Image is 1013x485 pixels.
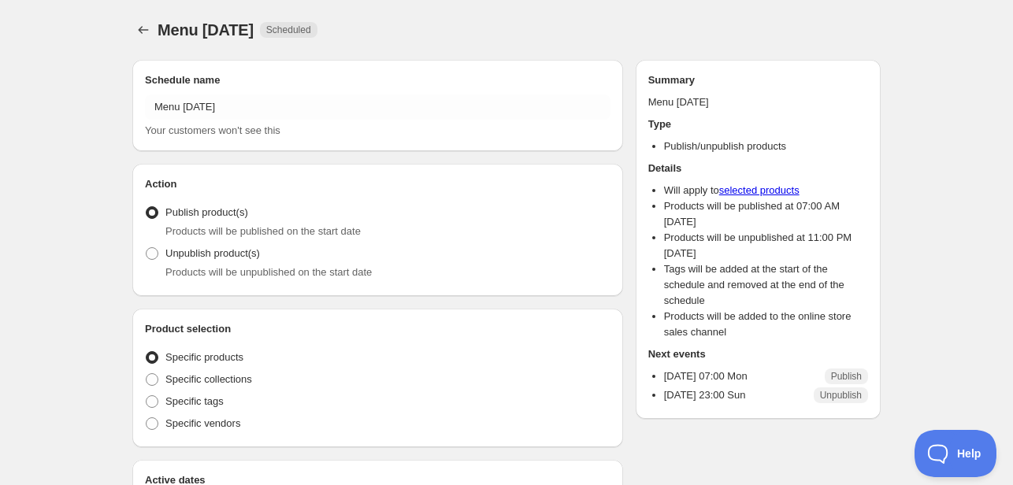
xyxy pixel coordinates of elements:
[145,176,610,192] h2: Action
[648,346,868,362] h2: Next events
[648,117,868,132] h2: Type
[664,230,868,261] li: Products will be unpublished at 11:00 PM [DATE]
[165,417,240,429] span: Specific vendors
[664,387,746,403] p: [DATE] 23:00 Sun
[145,72,610,88] h2: Schedule name
[165,225,361,237] span: Products will be published on the start date
[165,206,248,218] span: Publish product(s)
[664,198,868,230] li: Products will be published at 07:00 AM [DATE]
[145,124,280,136] span: Your customers won't see this
[648,161,868,176] h2: Details
[664,368,748,384] p: [DATE] 07:00 Mon
[831,370,862,383] span: Publish
[915,430,997,477] iframe: Toggle Customer Support
[266,24,311,36] span: Scheduled
[664,139,868,154] li: Publish/unpublish products
[165,266,372,278] span: Products will be unpublished on the start date
[664,309,868,340] li: Products will be added to the online store sales channel
[664,183,868,198] li: Will apply to
[145,321,610,337] h2: Product selection
[648,72,868,88] h2: Summary
[664,261,868,309] li: Tags will be added at the start of the schedule and removed at the end of the schedule
[165,395,224,407] span: Specific tags
[165,351,243,363] span: Specific products
[165,373,252,385] span: Specific collections
[648,94,868,110] p: Menu [DATE]
[158,21,254,39] span: Menu [DATE]
[165,247,260,259] span: Unpublish product(s)
[132,19,154,41] button: Schedules
[719,184,800,196] a: selected products
[820,389,862,402] span: Unpublish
